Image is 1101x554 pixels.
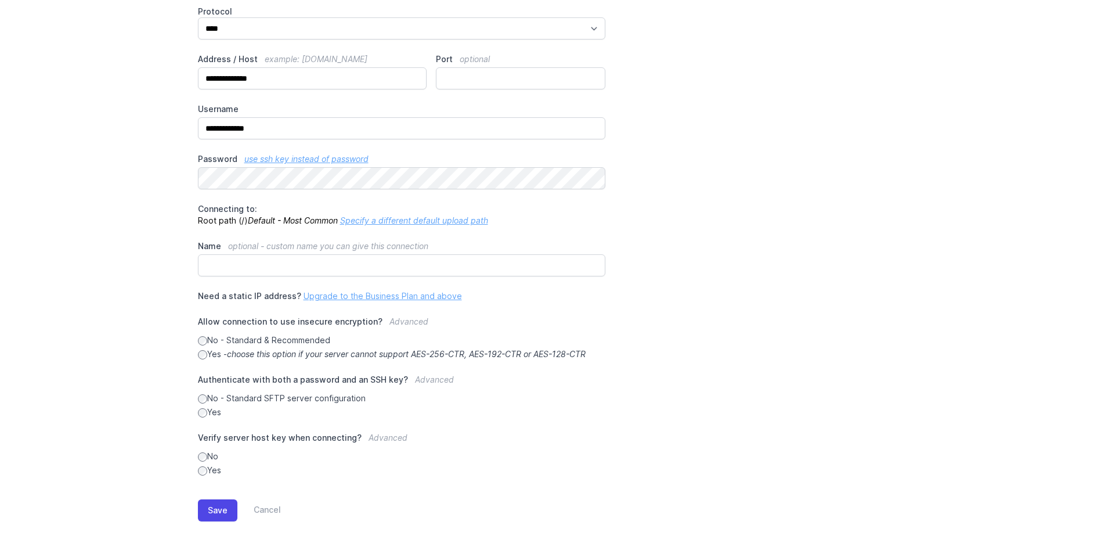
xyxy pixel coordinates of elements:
a: Specify a different default upload path [340,215,488,225]
label: No [198,451,606,462]
label: Address / Host [198,53,427,65]
button: Save [198,499,237,521]
label: No - Standard SFTP server configuration [198,393,606,404]
input: Yes -choose this option if your server cannot support AES-256-CTR, AES-192-CTR or AES-128-CTR [198,350,207,359]
label: Port [436,53,605,65]
label: Allow connection to use insecure encryption? [198,316,606,334]
label: Yes [198,406,606,418]
a: use ssh key instead of password [244,154,369,164]
label: Password [198,153,606,165]
input: Yes [198,408,207,418]
span: Advanced [415,375,454,384]
label: Authenticate with both a password and an SSH key? [198,374,606,393]
label: Protocol [198,6,606,17]
i: Default - Most Common [248,215,338,225]
a: Upgrade to the Business Plan and above [304,291,462,301]
label: Yes - [198,348,606,360]
span: optional - custom name you can give this connection [228,241,428,251]
p: Root path (/) [198,203,606,226]
span: optional [460,54,490,64]
a: Cancel [237,499,281,521]
i: choose this option if your server cannot support AES-256-CTR, AES-192-CTR or AES-128-CTR [227,349,586,359]
label: Name [198,240,606,252]
input: No - Standard SFTP server configuration [198,394,207,404]
label: Yes [198,465,606,476]
span: Connecting to: [198,204,257,214]
input: No - Standard & Recommended [198,336,207,346]
label: Verify server host key when connecting? [198,432,606,451]
input: Yes [198,466,207,476]
input: No [198,452,207,462]
iframe: Drift Widget Chat Controller [1043,496,1087,540]
span: example: [DOMAIN_NAME] [265,54,367,64]
span: Need a static IP address? [198,291,301,301]
span: Advanced [369,433,407,443]
label: No - Standard & Recommended [198,334,606,346]
span: Advanced [389,316,428,326]
label: Username [198,103,606,115]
